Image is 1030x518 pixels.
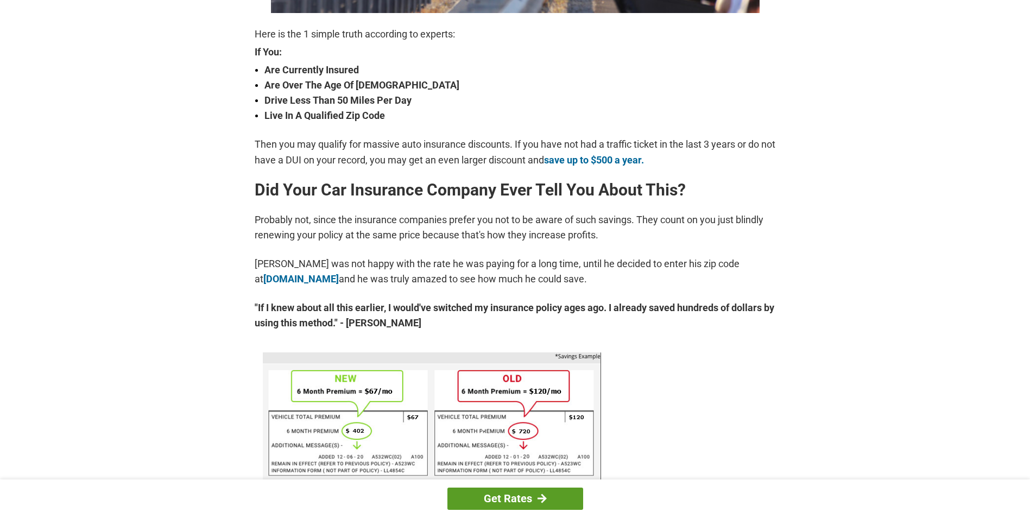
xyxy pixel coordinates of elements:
strong: "If I knew about all this earlier, I would've switched my insurance policy ages ago. I already sa... [255,300,776,331]
p: Then you may qualify for massive auto insurance discounts. If you have not had a traffic ticket i... [255,137,776,167]
strong: Are Currently Insured [264,62,776,78]
a: save up to $500 a year. [544,154,644,166]
a: Get Rates [447,488,583,510]
strong: Drive Less Than 50 Miles Per Day [264,93,776,108]
p: [PERSON_NAME] was not happy with the rate he was paying for a long time, until he decided to ente... [255,256,776,287]
strong: Live In A Qualified Zip Code [264,108,776,123]
h2: Did Your Car Insurance Company Ever Tell You About This? [255,181,776,199]
p: Probably not, since the insurance companies prefer you not to be aware of such savings. They coun... [255,212,776,243]
strong: Are Over The Age Of [DEMOGRAPHIC_DATA] [264,78,776,93]
a: [DOMAIN_NAME] [263,273,339,285]
img: savings [263,352,601,481]
p: Here is the 1 simple truth according to experts: [255,27,776,42]
strong: If You: [255,47,776,57]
